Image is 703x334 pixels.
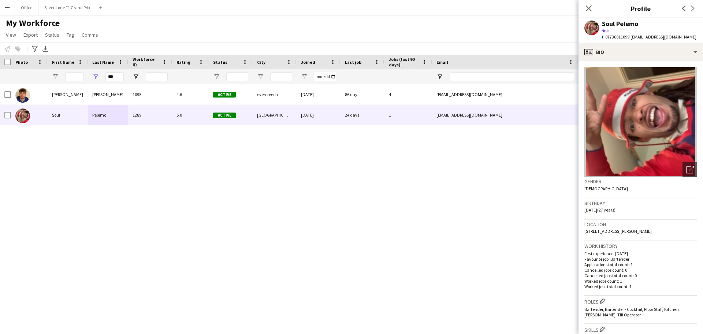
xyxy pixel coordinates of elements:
span: First Name [52,59,74,65]
span: t. 07736011099 [602,34,629,40]
img: Crew avatar or photo [584,67,697,177]
h3: Work history [584,243,697,249]
h3: Profile [579,4,703,13]
div: 1 [384,105,432,125]
div: [PERSON_NAME] [88,84,128,104]
input: Joined Filter Input [314,72,336,81]
span: View [6,32,16,38]
input: Last Name Filter Input [105,72,124,81]
img: Moss McCarthy-Pellay [15,88,30,103]
input: First Name Filter Input [65,72,83,81]
div: evercreech [253,84,297,104]
button: Open Filter Menu [257,73,264,80]
input: Status Filter Input [226,72,248,81]
span: Bartender, Bartender - Cocktail, Floor Staff, Kitchen [PERSON_NAME], Till Operator [584,307,679,318]
p: Worked jobs count: 1 [584,278,697,284]
span: Joined [301,59,315,65]
span: [DATE] (27 years) [584,207,615,213]
h3: Gender [584,178,697,185]
span: Workforce ID [133,56,159,67]
button: Open Filter Menu [52,73,59,80]
span: City [257,59,265,65]
input: Email Filter Input [450,72,574,81]
button: Open Filter Menu [133,73,139,80]
span: My Workforce [6,18,60,29]
p: First experience: [DATE] [584,251,697,256]
div: 4 [384,84,432,104]
button: Open Filter Menu [92,73,99,80]
div: 1289 [128,105,172,125]
span: Active [213,113,236,118]
span: Status [213,59,227,65]
div: 86 days [341,84,384,104]
div: 5.0 [172,105,209,125]
div: [EMAIL_ADDRESS][DOMAIN_NAME] [432,84,579,104]
div: [GEOGRAPHIC_DATA] [253,105,297,125]
div: [PERSON_NAME] [48,84,88,104]
app-action-btn: Export XLSX [41,44,50,53]
button: Office [15,0,38,15]
button: Open Filter Menu [213,73,220,80]
div: [DATE] [297,84,341,104]
span: Tag [67,32,74,38]
input: Workforce ID Filter Input [146,72,168,81]
a: Export [21,30,41,40]
span: | [EMAIL_ADDRESS][DOMAIN_NAME] [629,34,696,40]
div: 4.6 [172,84,209,104]
button: Open Filter Menu [436,73,443,80]
span: Comms [82,32,98,38]
span: Jobs (last 90 days) [389,56,419,67]
div: [DATE] [297,105,341,125]
span: Active [213,92,236,98]
span: [STREET_ADDRESS][PERSON_NAME] [584,228,652,234]
h3: Birthday [584,200,697,206]
div: Open photos pop-in [682,162,697,177]
span: Rating [176,59,190,65]
h3: Location [584,221,697,228]
button: Open Filter Menu [301,73,308,80]
p: Favourite job: Bartender [584,256,697,262]
div: Soul [48,105,88,125]
img: Soul Pelemo [15,109,30,123]
app-action-btn: Advanced filters [30,44,39,53]
p: Worked jobs total count: 1 [584,284,697,289]
span: Status [45,32,59,38]
a: Status [42,30,62,40]
span: Export [23,32,38,38]
span: Email [436,59,448,65]
span: 5 [606,27,609,33]
div: Soul Pelemo [602,21,638,27]
div: 1095 [128,84,172,104]
a: View [3,30,19,40]
a: Comms [79,30,101,40]
input: City Filter Input [270,72,292,81]
p: Applications total count: 1 [584,262,697,267]
p: Cancelled jobs total count: 0 [584,273,697,278]
div: Pelemo [88,105,128,125]
span: Last job [345,59,361,65]
div: 24 days [341,105,384,125]
span: Photo [15,59,28,65]
div: [EMAIL_ADDRESS][DOMAIN_NAME] [432,105,579,125]
button: Silverstone F1 Grand Prix [38,0,96,15]
span: [DEMOGRAPHIC_DATA] [584,186,628,191]
h3: Roles [584,297,697,305]
a: Tag [64,30,77,40]
h3: Skills [584,326,697,333]
span: Last Name [92,59,114,65]
div: Bio [579,43,703,61]
p: Cancelled jobs count: 0 [584,267,697,273]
